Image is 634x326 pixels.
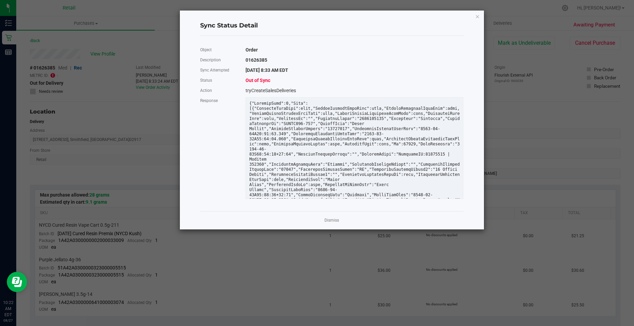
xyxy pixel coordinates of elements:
[240,55,468,65] div: 01626385
[240,85,468,96] div: tryCreateSalesDeliveries
[240,45,468,55] div: Order
[195,45,241,55] div: Object
[200,21,258,30] span: Sync Status Detail
[475,12,480,20] button: Close
[195,65,241,75] div: Sync Attempted
[246,78,270,83] span: Out of Sync
[195,55,241,65] div: Description
[244,101,465,228] div: {"LoremipSumd":0,"Sita":[{"ConsecteTuraDipi":elit,"SeddoeIusmodtEmpoRinc":utla,"EtdoloRemagnaalIq...
[240,65,468,75] div: [DATE] 8:33 AM EDT
[195,96,241,106] div: Response
[195,85,241,96] div: Action
[324,218,339,223] a: Dismiss
[195,75,241,85] div: Status
[7,272,27,292] iframe: Resource center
